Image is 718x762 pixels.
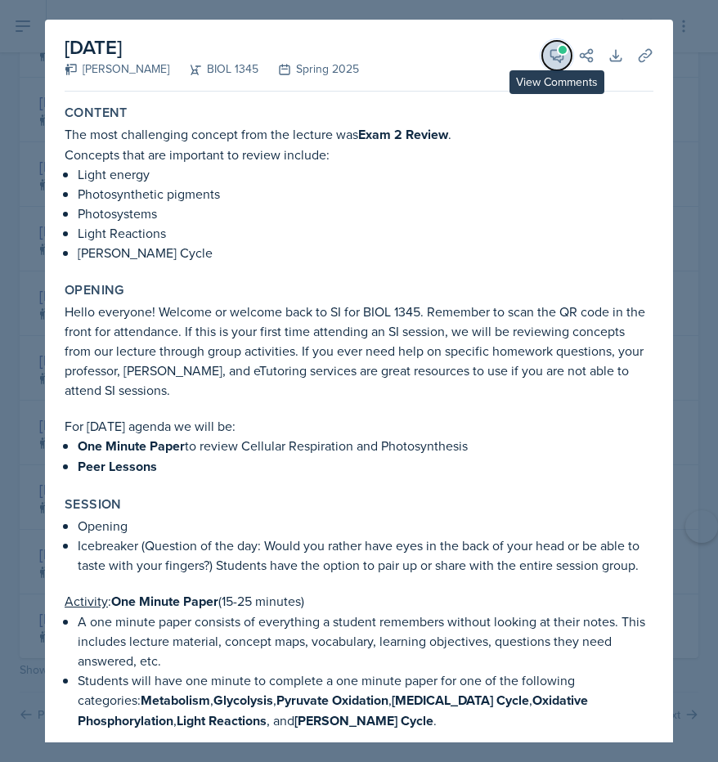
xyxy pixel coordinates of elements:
p: Concepts that are important to review include: [65,145,653,164]
p: Opening [78,516,653,536]
p: The most challenging concept from the lecture was . [65,124,653,145]
strong: Peer Lessons [78,457,157,476]
strong: Pyruvate Oxidation [276,691,388,710]
label: Opening [65,282,124,298]
p: A one minute paper consists of everything a student remembers without looking at their notes. Thi... [78,612,653,670]
h2: [DATE] [65,33,359,62]
p: Icebreaker (Question of the day: Would you rather have eyes in the back of your head or be able t... [78,536,653,575]
strong: [PERSON_NAME] Cycle [294,711,433,730]
strong: Glycolysis [213,691,273,710]
p: Light Reactions [78,223,653,243]
p: Photosynthetic pigments [78,184,653,204]
p: [PERSON_NAME] Cycle [78,243,653,262]
div: [PERSON_NAME] [65,61,169,78]
p: : (15-25 minutes) [65,591,653,612]
p: to review Cellular Respiration and Photosynthesis [78,436,653,456]
p: Hello everyone! Welcome or welcome back to SI for BIOL 1345. Remember to scan the QR code in the ... [65,302,653,400]
p: Light energy [78,164,653,184]
strong: One Minute Paper [111,592,218,611]
u: Activity [65,592,108,610]
div: BIOL 1345 [169,61,258,78]
label: Content [65,105,128,121]
div: Spring 2025 [258,61,359,78]
label: Session [65,496,122,513]
strong: [MEDICAL_DATA] Cycle [392,691,529,710]
strong: Light Reactions [177,711,267,730]
strong: Exam 2 Review [358,125,448,144]
p: Photosystems [78,204,653,223]
p: For [DATE] agenda we will be: [65,416,653,436]
strong: One Minute Paper [78,437,185,455]
button: View Comments [542,41,572,70]
strong: Metabolism [141,691,210,710]
p: Students will have one minute to complete a one minute paper for one of the following categories:... [78,670,653,731]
